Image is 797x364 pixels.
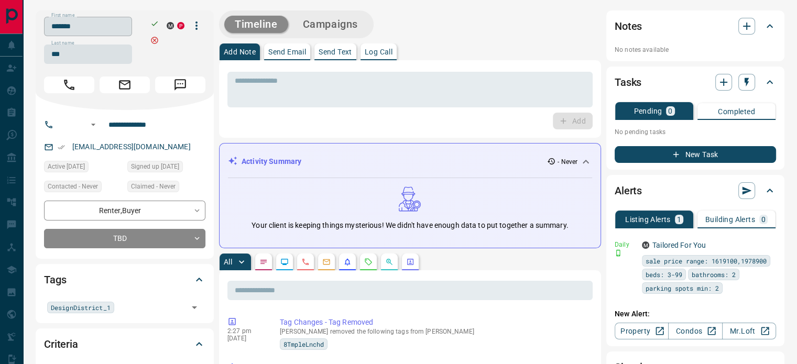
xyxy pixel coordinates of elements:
div: Criteria [44,332,205,357]
span: bathrooms: 2 [692,269,736,280]
button: New Task [615,146,776,163]
p: 0 [761,216,766,223]
button: Open [187,300,202,315]
p: Building Alerts [705,216,755,223]
div: Mon Jan 10 2022 [44,161,122,175]
button: Timeline [224,16,288,33]
svg: Opportunities [385,258,394,266]
div: TBD [44,229,205,248]
span: sale price range: 1619100,1978900 [646,256,767,266]
p: Activity Summary [242,156,301,167]
a: Mr.Loft [722,323,776,339]
p: Tag Changes - Tag Removed [280,317,588,328]
p: Log Call [365,48,392,56]
span: Contacted - Never [48,181,98,192]
svg: Calls [301,258,310,266]
p: Send Email [268,48,306,56]
span: Email [100,76,150,93]
p: Send Text [319,48,352,56]
label: First name [51,12,74,19]
div: Thu Apr 25 2013 [127,161,205,175]
p: 0 [668,107,672,115]
div: property.ca [177,22,184,29]
p: [PERSON_NAME] removed the following tags from [PERSON_NAME] [280,328,588,335]
div: Tasks [615,70,776,95]
p: No pending tasks [615,124,776,140]
p: Daily [615,240,636,249]
h2: Criteria [44,336,78,352]
a: [EMAIL_ADDRESS][DOMAIN_NAME] [72,142,191,151]
h2: Alerts [615,182,642,199]
p: [DATE] [227,335,264,342]
button: Open [87,118,100,131]
span: Message [155,76,205,93]
svg: Emails [322,258,331,266]
span: Claimed - Never [131,181,176,192]
div: Activity Summary- Never [228,152,592,171]
svg: Push Notification Only [615,249,622,257]
svg: Lead Browsing Activity [280,258,289,266]
svg: Notes [259,258,268,266]
span: beds: 3-99 [646,269,682,280]
h2: Notes [615,18,642,35]
p: - Never [558,157,577,167]
a: Condos [668,323,722,339]
svg: Requests [364,258,373,266]
p: Completed [718,108,755,115]
a: Tailored For You [652,241,706,249]
p: Listing Alerts [625,216,671,223]
div: Alerts [615,178,776,203]
p: 2:27 pm [227,327,264,335]
div: mrloft.ca [167,22,174,29]
svg: Agent Actions [406,258,414,266]
p: No notes available [615,45,776,54]
p: 1 [677,216,681,223]
h2: Tags [44,271,66,288]
span: DesignDistrict_1 [51,302,111,313]
button: Campaigns [292,16,368,33]
svg: Listing Alerts [343,258,352,266]
label: Last name [51,40,74,47]
p: Pending [634,107,662,115]
span: 8TmpleLnchd [283,339,324,349]
span: parking spots min: 2 [646,283,719,293]
a: Property [615,323,669,339]
div: mrloft.ca [642,241,649,249]
p: New Alert: [615,308,776,319]
h2: Tasks [615,74,641,91]
span: Signed up [DATE] [131,161,179,172]
p: Add Note [224,48,256,56]
p: All [224,258,232,266]
p: Your client is keeping things mysterious! We didn't have enough data to put together a summary. [252,220,568,231]
svg: Email Verified [58,144,65,151]
span: Active [DATE] [48,161,85,172]
div: Renter , Buyer [44,201,205,220]
div: Tags [44,267,205,292]
span: Call [44,76,94,93]
div: Notes [615,14,776,39]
